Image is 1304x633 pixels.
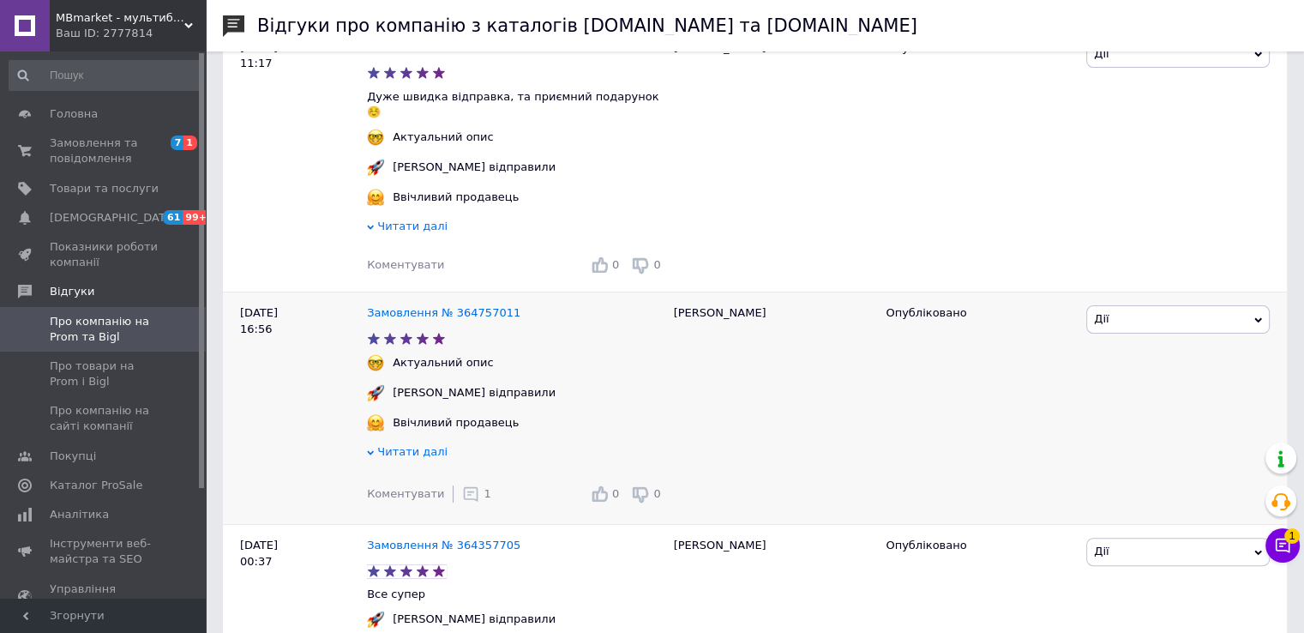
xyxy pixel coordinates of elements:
[367,129,384,146] img: :nerd_face:
[665,27,878,292] div: [PERSON_NAME]
[367,159,384,176] img: :rocket:
[388,415,523,431] div: Ввічливий продавець
[50,478,142,493] span: Каталог ProSale
[612,487,619,500] span: 0
[1265,528,1300,563] button: Чат з покупцем1
[388,190,523,205] div: Ввічливий продавець
[9,60,202,91] input: Пошук
[1094,312,1109,325] span: Дії
[367,539,520,552] a: Замовлення № 364357705
[367,189,384,206] img: :hugging_face:
[56,10,184,26] span: MBmarket - мультибрендовий магазин для б'юті майстрів
[50,582,159,612] span: Управління сайтом
[50,359,159,389] span: Про товари на Prom і Bigl
[886,538,1073,553] div: Опубліковано
[367,41,520,54] a: Замовлення № 365422191
[377,220,448,232] span: Читати далі
[367,354,384,371] img: :nerd_face:
[367,257,444,273] div: Коментувати
[367,587,665,602] p: Все супер
[665,292,878,525] div: [PERSON_NAME]
[377,445,448,458] span: Читати далі
[388,385,560,401] div: [PERSON_NAME] відправили
[50,536,159,567] span: Інструменти веб-майстра та SEO
[50,239,159,270] span: Показники роботи компанії
[388,160,560,175] div: [PERSON_NAME] відправили
[171,136,184,150] span: 7
[50,314,159,345] span: Про компанію на Prom та Bigl
[257,15,917,36] h1: Відгуки про компанію з каталогів [DOMAIN_NAME] та [DOMAIN_NAME]
[367,414,384,431] img: :hugging_face:
[183,210,211,225] span: 99+
[367,306,520,319] a: Замовлення № 364757011
[367,444,665,464] div: Читати далі
[223,292,367,525] div: [DATE] 16:56
[367,486,444,502] div: Коментувати
[50,136,159,166] span: Замовлення та повідомлення
[50,106,98,122] span: Головна
[653,258,660,271] span: 0
[367,487,444,500] span: Коментувати
[50,284,94,299] span: Відгуки
[50,507,109,522] span: Аналітика
[223,27,367,292] div: [DATE] 11:17
[50,403,159,434] span: Про компанію на сайті компанії
[1094,47,1109,60] span: Дії
[50,181,159,196] span: Товари та послуги
[163,210,183,225] span: 61
[367,219,665,238] div: Читати далі
[183,136,197,150] span: 1
[367,611,384,628] img: :rocket:
[886,305,1073,321] div: Опубліковано
[388,355,498,371] div: Актуальний опис
[50,210,177,226] span: [DEMOGRAPHIC_DATA]
[1284,523,1300,539] span: 1
[1094,545,1109,558] span: Дії
[367,89,665,120] p: Дуже швидка відправка, та приємний подарунок☺️
[484,487,490,500] span: 1
[367,258,444,271] span: Коментувати
[612,258,619,271] span: 0
[367,384,384,401] img: :rocket:
[388,612,560,627] div: [PERSON_NAME] відправили
[50,449,96,464] span: Покупці
[56,26,206,41] div: Ваш ID: 2777814
[653,487,660,500] span: 0
[388,130,498,145] div: Актуальний опис
[462,485,490,503] div: 1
